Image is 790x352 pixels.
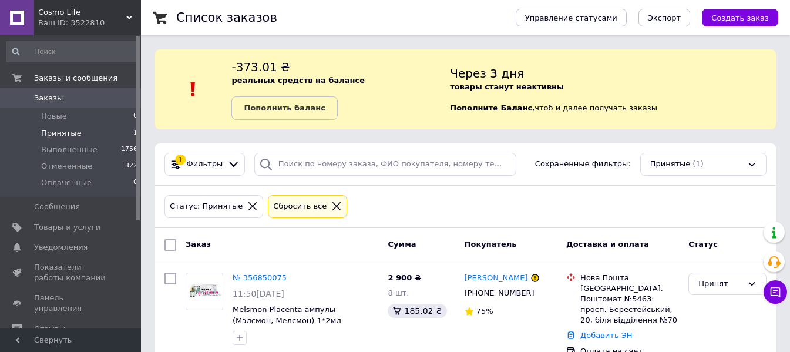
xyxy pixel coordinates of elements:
span: Панель управления [34,293,109,314]
input: Поиск [6,41,139,62]
button: Чат с покупателем [764,280,787,304]
div: , чтоб и далее получать заказы [450,59,776,120]
img: Фото товару [186,279,223,304]
span: (1) [692,159,703,168]
span: Заказы и сообщения [34,73,117,83]
div: Ваш ID: 3522810 [38,18,141,28]
div: [GEOGRAPHIC_DATA], Поштомат №5463: просп. Берестейський, 20, біля відділення №70 [580,283,679,326]
span: 11:50[DATE] [233,289,284,299]
input: Поиск по номеру заказа, ФИО покупателя, номеру телефона, Email, номеру накладной [254,153,517,176]
span: Отзывы [34,324,65,334]
button: Создать заказ [702,9,778,26]
span: Уведомления [34,242,88,253]
span: 2 900 ₴ [388,273,421,282]
div: 185.02 ₴ [388,304,446,318]
b: товары станут неактивны [450,82,564,91]
span: Отмененные [41,161,92,172]
div: Сбросить все [271,200,329,213]
a: Создать заказ [690,13,778,22]
a: [PERSON_NAME] [465,273,528,284]
span: Сохраненные фильтры: [535,159,631,170]
span: Принятые [41,128,82,139]
span: 0 [133,111,137,122]
span: Выполненные [41,145,98,155]
span: 0 [133,177,137,188]
span: 8 шт. [388,289,409,297]
span: Сумма [388,240,416,249]
span: Принятые [650,159,691,170]
div: Принят [698,278,742,290]
button: Экспорт [638,9,690,26]
div: Нова Пошта [580,273,679,283]
b: Пополнить баланс [244,103,325,112]
span: Сообщения [34,202,80,212]
span: Товары и услуги [34,222,100,233]
span: -373.01 ₴ [231,60,290,74]
h1: Список заказов [176,11,277,25]
span: Через 3 дня [450,66,524,81]
span: Заказ [186,240,211,249]
span: Cosmo Life [38,7,126,18]
span: Заказы [34,93,63,103]
span: 75% [476,307,493,316]
span: Доставка и оплата [566,240,649,249]
span: Экспорт [648,14,681,22]
span: 322 [125,161,137,172]
span: Показатели работы компании [34,262,109,283]
b: реальных средств на балансе [231,76,365,85]
a: Пополнить баланс [231,96,337,120]
span: Фильтры [187,159,223,170]
a: Melsmon Placenta ампулы (Мэлсмон, Мелсмон) 1*2мл [233,305,341,325]
a: № 356850075 [233,273,287,282]
b: Пополните Баланс [450,103,532,112]
div: 1 [175,155,186,165]
div: [PHONE_NUMBER] [462,286,537,301]
a: Фото товару [186,273,223,310]
span: Покупатель [465,240,517,249]
div: Статус: Принятые [167,200,245,213]
a: Добавить ЭН [580,331,632,340]
span: 1 [133,128,137,139]
button: Управление статусами [516,9,627,26]
span: Новые [41,111,67,122]
span: Создать заказ [711,14,769,22]
span: Управление статусами [525,14,617,22]
span: 1756 [121,145,137,155]
span: Оплаченные [41,177,92,188]
img: :exclamation: [184,81,202,98]
span: Статус [688,240,718,249]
